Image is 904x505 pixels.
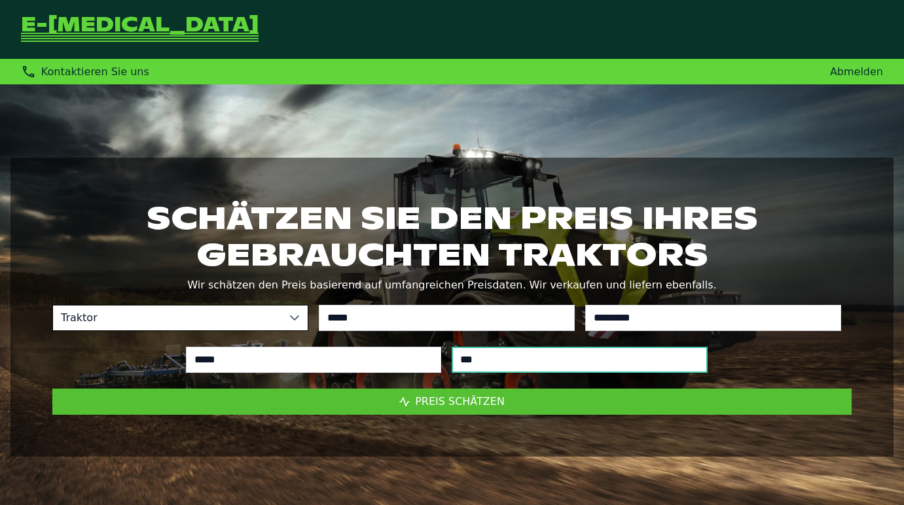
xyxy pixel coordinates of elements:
[415,395,505,408] span: Preis schätzen
[21,64,149,79] div: Kontaktieren Sie uns
[53,305,281,330] span: Traktor
[41,65,149,78] span: Kontaktieren Sie uns
[21,16,259,43] a: Zurück zur Startseite
[52,276,852,294] p: Wir schätzen den Preis basierend auf umfangreichen Preisdaten. Wir verkaufen und liefern ebenfalls.
[52,389,852,415] button: Preis schätzen
[830,65,883,78] a: Abmelden
[52,200,852,273] h1: Schätzen Sie den Preis Ihres gebrauchten Traktors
